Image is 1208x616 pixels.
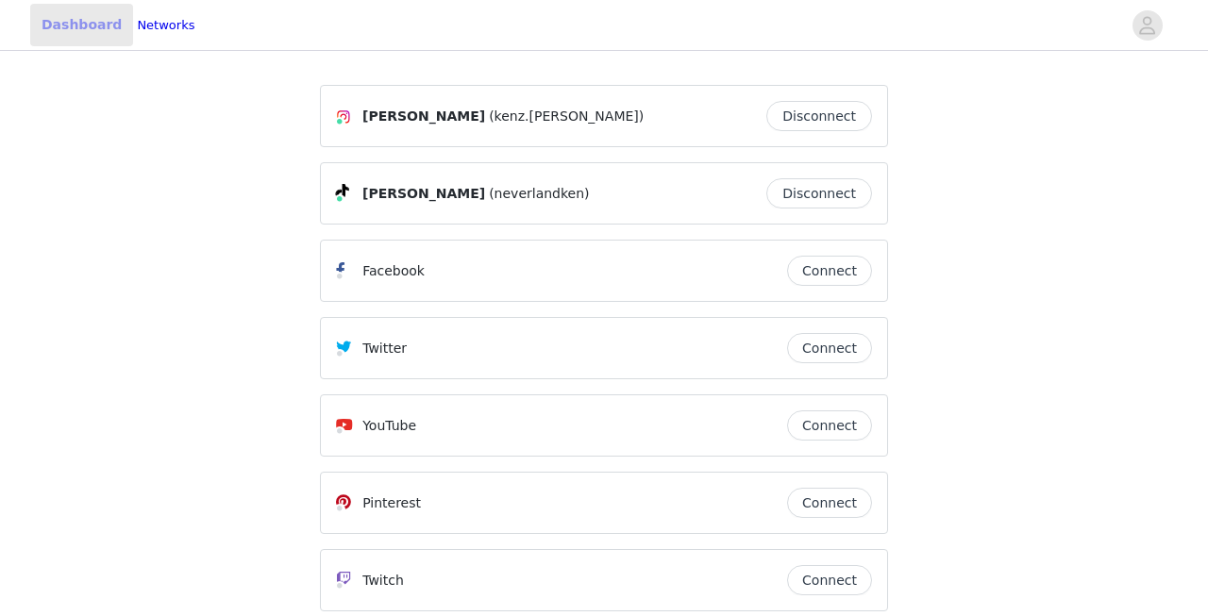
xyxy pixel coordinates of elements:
[489,184,589,204] span: (neverlandken)
[362,416,416,436] p: YouTube
[489,107,644,126] span: (kenz.[PERSON_NAME])
[137,16,194,35] a: Networks
[787,410,872,441] button: Connect
[766,101,872,131] button: Disconnect
[30,4,133,46] a: Dashboard
[362,493,421,513] p: Pinterest
[362,107,485,126] span: [PERSON_NAME]
[1138,10,1156,41] div: avatar
[787,488,872,518] button: Connect
[787,333,872,363] button: Connect
[362,261,425,281] p: Facebook
[787,256,872,286] button: Connect
[787,565,872,595] button: Connect
[362,184,485,204] span: [PERSON_NAME]
[362,339,407,358] p: Twitter
[362,571,404,591] p: Twitch
[336,109,351,125] img: Instagram Icon
[766,178,872,208] button: Disconnect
